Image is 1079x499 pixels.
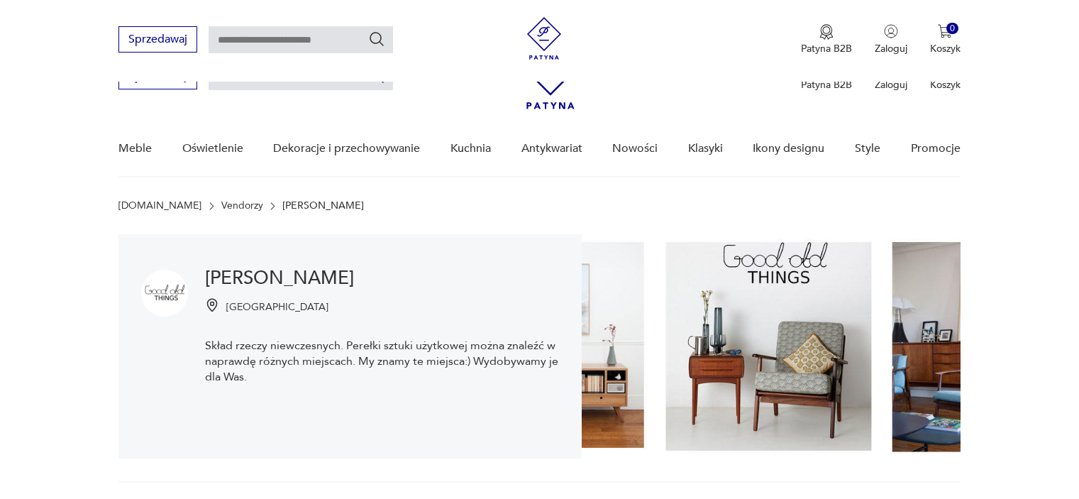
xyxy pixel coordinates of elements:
[205,298,219,312] img: Ikonka pinezki mapy
[930,78,961,92] p: Koszyk
[221,200,263,212] a: Vendorzy
[118,26,197,53] button: Sprzedawaj
[938,24,952,38] img: Ikona koszyka
[801,42,852,55] p: Patyna B2B
[141,270,188,317] img: Paweł Mikłaszewski
[911,121,961,176] a: Promocje
[273,121,420,176] a: Dekoracje i przechowywanie
[450,121,491,176] a: Kuchnia
[930,42,961,55] p: Koszyk
[368,31,385,48] button: Szukaj
[523,17,565,60] img: Patyna - sklep z meblami i dekoracjami vintage
[930,24,961,55] button: 0Koszyk
[205,338,559,385] p: Skład rzeczy niewczesnych. Perełki sztuki użytkowej można znaleźć w naprawdę różnych miejscach. M...
[855,121,880,176] a: Style
[118,35,197,45] a: Sprzedawaj
[118,200,201,212] a: [DOMAIN_NAME]
[582,234,961,459] img: Paweł Mikłaszewski
[801,24,852,55] a: Ikona medaluPatyna B2B
[801,78,852,92] p: Patyna B2B
[612,121,658,176] a: Nowości
[875,42,907,55] p: Zaloguj
[688,121,723,176] a: Klasyki
[118,121,152,176] a: Meble
[205,270,559,287] h1: [PERSON_NAME]
[753,121,824,176] a: Ikony designu
[118,72,197,82] a: Sprzedawaj
[875,78,907,92] p: Zaloguj
[226,300,328,314] p: [GEOGRAPHIC_DATA]
[182,121,243,176] a: Oświetlenie
[884,24,898,38] img: Ikonka użytkownika
[875,24,907,55] button: Zaloguj
[521,121,582,176] a: Antykwariat
[819,24,834,40] img: Ikona medalu
[801,24,852,55] button: Patyna B2B
[946,23,958,35] div: 0
[282,200,364,212] p: [PERSON_NAME]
